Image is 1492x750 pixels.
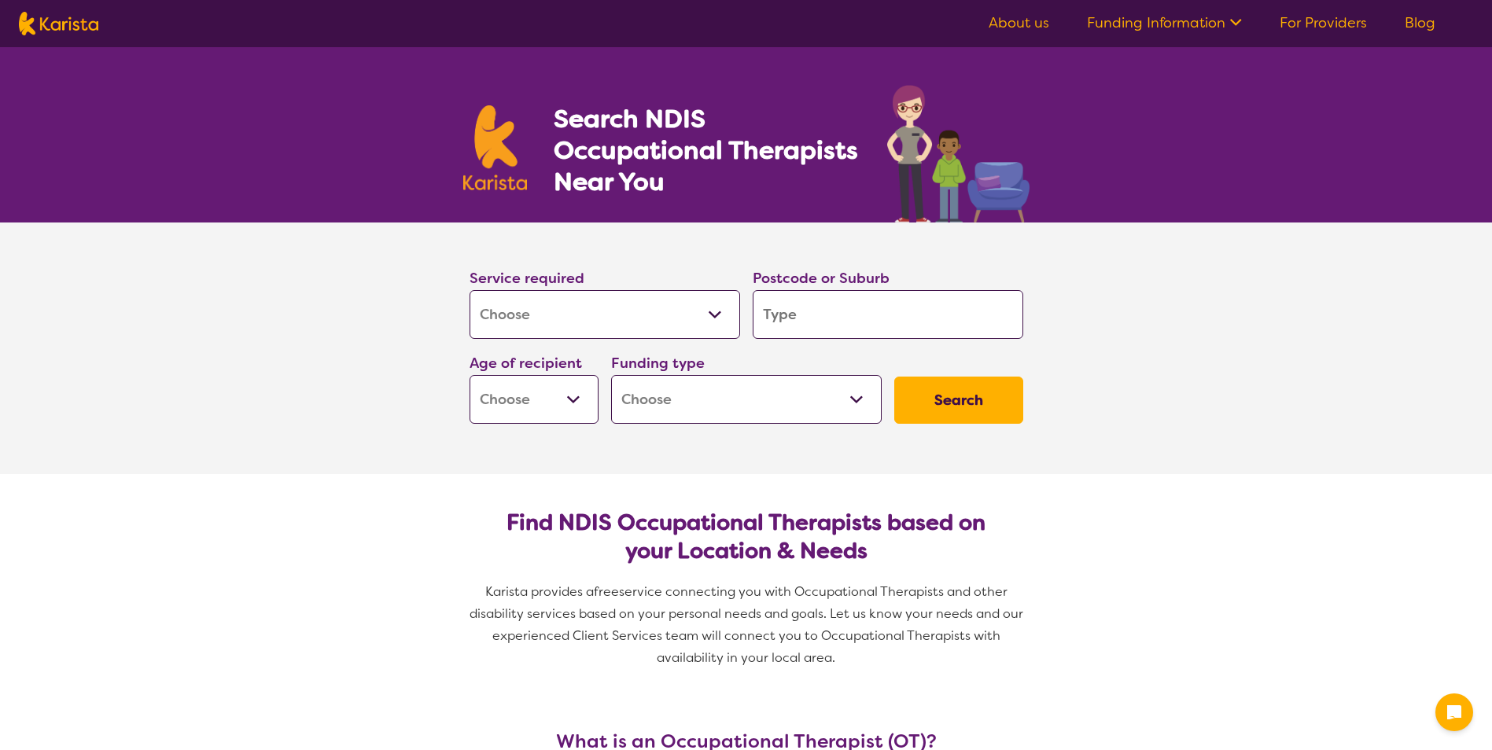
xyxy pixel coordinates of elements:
label: Age of recipient [470,354,582,373]
label: Funding type [611,354,705,373]
img: occupational-therapy [887,85,1030,222]
a: About us [989,13,1049,32]
a: Blog [1405,13,1435,32]
button: Search [894,377,1023,424]
a: Funding Information [1087,13,1242,32]
a: For Providers [1280,13,1367,32]
h2: Find NDIS Occupational Therapists based on your Location & Needs [482,509,1011,565]
img: Karista logo [19,12,98,35]
span: free [594,583,619,600]
label: Postcode or Suburb [753,269,890,288]
input: Type [753,290,1023,339]
label: Service required [470,269,584,288]
img: Karista logo [463,105,528,190]
h1: Search NDIS Occupational Therapists Near You [554,103,860,197]
span: service connecting you with Occupational Therapists and other disability services based on your p... [470,583,1026,666]
span: Karista provides a [485,583,594,600]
